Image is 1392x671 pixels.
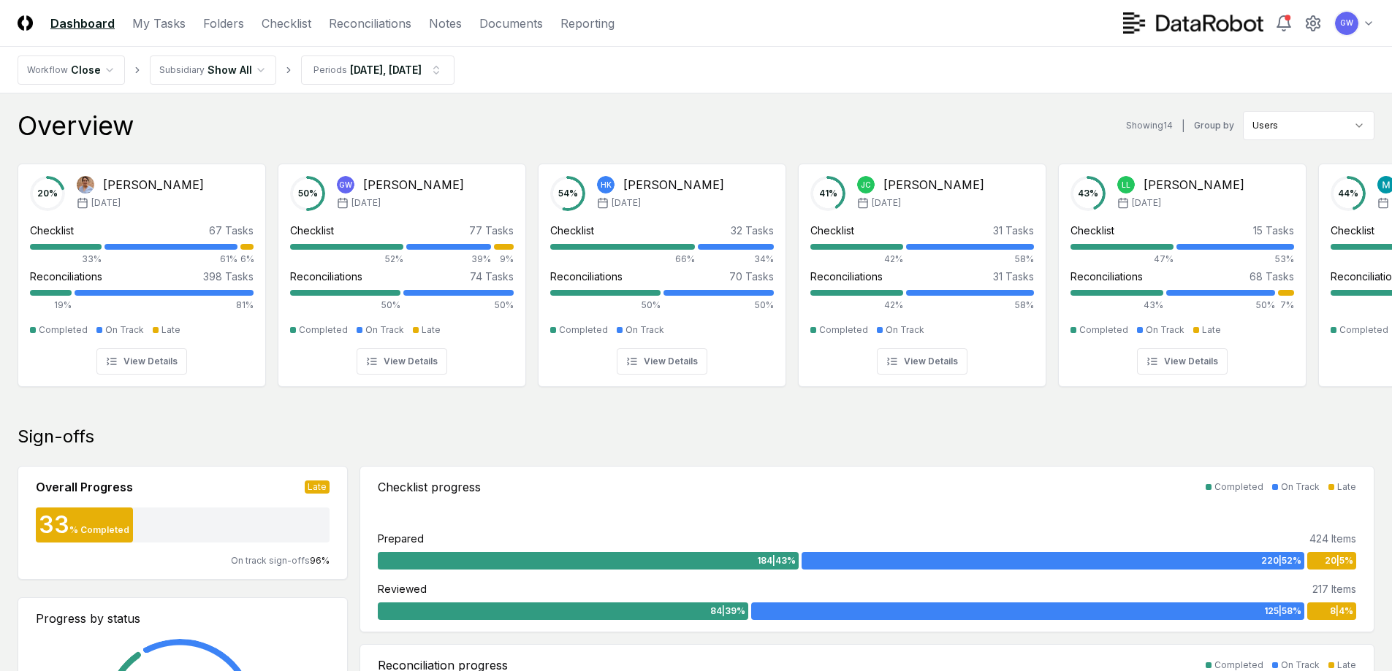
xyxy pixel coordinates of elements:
span: [DATE] [351,196,381,210]
a: 43%LL[PERSON_NAME][DATE]Checklist15 Tasks47%53%Reconciliations68 Tasks43%50%7%CompletedOn TrackLa... [1058,152,1307,387]
span: 84 | 39 % [710,605,745,618]
div: Late [305,480,330,494]
button: View Details [357,348,447,375]
a: My Tasks [132,15,186,32]
div: 33 [36,513,69,537]
div: Checklist [290,223,334,238]
img: DataRobot logo [1123,12,1263,34]
a: Notes [429,15,462,32]
div: Sign-offs [18,425,1374,448]
div: 50% [403,299,514,312]
div: 9% [494,253,514,266]
span: LL [1122,180,1130,191]
div: 43% [1070,299,1163,312]
div: 31 Tasks [993,223,1034,238]
span: [DATE] [872,196,901,210]
div: 50% [290,299,400,312]
a: Documents [479,15,543,32]
div: Completed [1339,323,1388,337]
div: 77 Tasks [469,223,514,238]
div: 70 Tasks [729,269,774,284]
img: Logo [18,15,33,31]
span: GW [339,180,352,191]
button: View Details [877,348,967,375]
div: | [1182,118,1185,134]
button: View Details [617,348,707,375]
div: 50% [663,299,774,312]
div: 58% [906,299,1034,312]
div: Completed [299,323,348,337]
div: Reconciliations [290,269,362,284]
div: 398 Tasks [203,269,254,284]
div: Checklist [30,223,74,238]
div: Completed [819,323,868,337]
div: Checklist [1070,223,1114,238]
div: [DATE], [DATE] [350,62,422,77]
span: 8 | 4 % [1330,605,1353,618]
div: Reconciliations [30,269,102,284]
div: 34% [698,253,774,266]
div: % Completed [69,524,129,537]
div: Showing 14 [1126,119,1173,132]
div: 19% [30,299,72,312]
a: Dashboard [50,15,115,32]
span: [DATE] [612,196,641,210]
a: 50%GW[PERSON_NAME][DATE]Checklist77 Tasks52%39%9%Reconciliations74 Tasks50%50%CompletedOn TrackLa... [278,152,526,387]
div: Reviewed [378,581,427,597]
div: Checklist [550,223,594,238]
button: Periods[DATE], [DATE] [301,55,455,85]
div: 58% [906,253,1034,266]
div: [PERSON_NAME] [363,176,464,193]
div: Overall Progress [36,478,133,496]
div: Completed [1079,323,1128,337]
div: 81% [75,299,254,312]
div: 217 Items [1312,581,1356,597]
a: Checklist [262,15,311,32]
div: 424 Items [1309,531,1356,546]
div: 39% [406,253,491,266]
div: 50% [1166,299,1275,312]
div: Prepared [378,531,424,546]
button: View Details [96,348,187,375]
span: 125 | 58 % [1264,605,1301,618]
div: 42% [810,299,903,312]
button: View Details [1137,348,1228,375]
div: On Track [1281,480,1320,494]
div: 47% [1070,253,1174,266]
div: On Track [105,323,144,337]
span: JC [861,180,871,191]
span: 96 % [310,555,330,566]
span: 220 | 52 % [1261,554,1301,567]
div: [PERSON_NAME] [103,176,204,193]
div: On Track [625,323,664,337]
div: 61% [104,253,237,266]
div: Overview [18,111,134,140]
span: 20 | 5 % [1325,554,1353,567]
div: 7% [1278,299,1294,312]
img: Dina Abdelmageed [77,176,94,193]
div: 66% [550,253,695,266]
div: Reconciliations [550,269,623,284]
div: 50% [550,299,661,312]
div: Checklist [1331,223,1374,238]
div: Reconciliations [810,269,883,284]
div: Completed [1214,480,1263,494]
div: 15 Tasks [1253,223,1294,238]
div: 42% [810,253,903,266]
div: Checklist [810,223,854,238]
div: Subsidiary [159,64,205,77]
div: 67 Tasks [209,223,254,238]
a: Folders [203,15,244,32]
span: HK [601,180,612,191]
a: Reporting [560,15,615,32]
div: 74 Tasks [470,269,514,284]
span: 184 | 43 % [757,554,796,567]
div: On Track [886,323,924,337]
span: [DATE] [1132,196,1161,210]
div: 52% [290,253,403,266]
div: Late [422,323,441,337]
label: Group by [1194,121,1234,130]
div: 33% [30,253,102,266]
div: Progress by status [36,610,330,627]
div: [PERSON_NAME] [883,176,984,193]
